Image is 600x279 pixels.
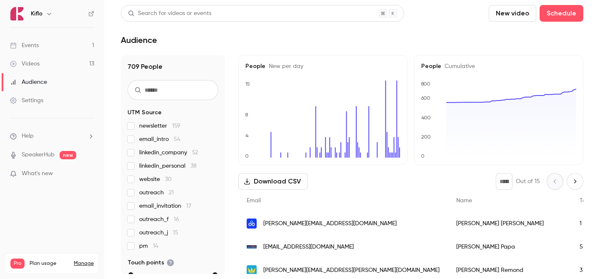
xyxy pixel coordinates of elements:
[245,133,249,138] text: 4
[10,132,94,141] li: help-dropdown-opener
[245,81,250,87] text: 15
[421,81,430,87] text: 800
[139,122,180,130] span: newsletter
[84,170,94,178] iframe: Noticeable Trigger
[127,108,162,117] span: UTM Source
[31,10,42,18] h6: Kiflo
[139,229,178,237] span: outreach_j
[121,35,157,45] h1: Audience
[22,132,34,141] span: Help
[421,115,431,121] text: 400
[127,259,174,267] span: Touch points
[421,95,430,101] text: 600
[60,151,76,159] span: new
[30,260,69,267] span: Plan usage
[489,5,536,22] button: New video
[128,272,133,277] div: min
[263,266,440,275] span: [PERSON_NAME][EMAIL_ADDRESS][PERSON_NAME][DOMAIN_NAME]
[456,198,472,204] span: Name
[263,219,397,228] span: [PERSON_NAME][EMAIL_ADDRESS][DOMAIN_NAME]
[540,5,583,22] button: Schedule
[139,162,197,170] span: linkedin_personal
[174,136,180,142] span: 54
[238,173,308,190] button: Download CSV
[448,212,571,235] div: [PERSON_NAME] [PERSON_NAME]
[265,63,303,69] span: New per day
[186,203,191,209] span: 17
[10,78,47,86] div: Audience
[567,173,583,190] button: Next page
[448,235,571,259] div: [PERSON_NAME] Papa
[169,190,174,196] span: 21
[139,175,172,183] span: website
[192,150,198,156] span: 52
[139,215,179,224] span: outreach_f
[10,259,25,269] span: Pro
[247,265,257,275] img: webmanuals.se
[153,243,158,249] span: 14
[139,189,174,197] span: outreach
[172,123,180,129] span: 159
[421,153,425,159] text: 0
[190,163,197,169] span: 38
[245,153,249,159] text: 0
[263,243,354,251] span: [EMAIL_ADDRESS][DOMAIN_NAME]
[247,242,257,252] img: metaflotech.com
[127,62,218,72] h1: 709 People
[173,230,178,236] span: 15
[74,260,94,267] a: Manage
[10,60,40,68] div: Videos
[10,7,24,20] img: Kiflo
[421,134,431,140] text: 200
[247,198,261,204] span: Email
[212,272,217,277] div: max
[165,176,172,182] span: 30
[128,9,211,18] div: Search for videos or events
[10,96,43,105] div: Settings
[139,202,191,210] span: email_invitation
[139,135,180,143] span: email_intro
[516,177,540,186] p: Out of 15
[10,41,39,50] div: Events
[247,219,257,229] img: qive.com.br
[245,112,248,118] text: 8
[174,216,179,222] span: 16
[22,169,53,178] span: What's new
[441,63,475,69] span: Cumulative
[245,62,400,70] h5: People
[139,242,158,250] span: pm
[22,151,55,159] a: SpeakerHub
[421,62,576,70] h5: People
[139,148,198,157] span: linkedin_company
